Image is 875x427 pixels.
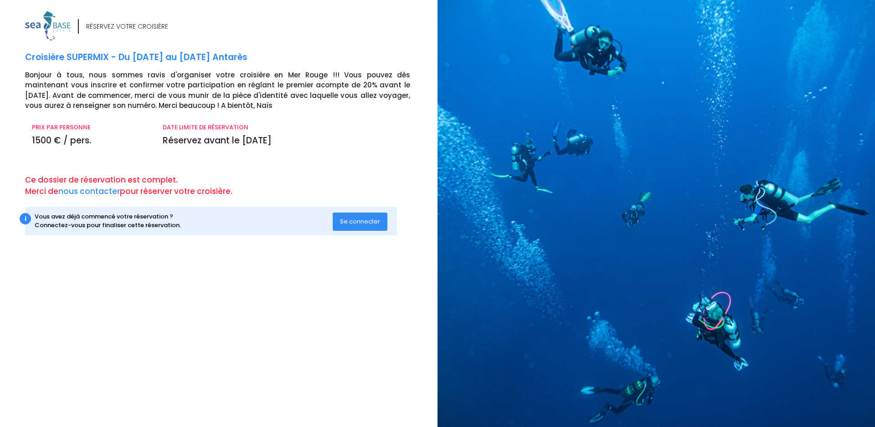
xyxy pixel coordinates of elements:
p: 1500 € / pers. [32,134,149,147]
p: DATE LIMITE DE RÉSERVATION [163,123,410,132]
p: PRIX PAR PERSONNE [32,123,149,132]
img: logo_color1.png [25,11,71,41]
div: i [20,213,31,224]
p: Ce dossier de réservation est complet. Merci de pour réserver votre croisière. [25,174,431,198]
p: Croisière SUPERMIX - Du [DATE] au [DATE] Antarès [25,51,431,64]
div: Vous avez déjà commencé votre réservation ? Connectez-vous pour finaliser cette réservation. [35,212,333,230]
p: Réservez avant le [DATE] [163,134,410,147]
span: Se connecter [340,217,380,226]
a: nous contacter [58,186,120,197]
button: Se connecter [333,213,387,231]
a: Se connecter [333,217,387,225]
p: Bonjour à tous, nous sommes ravis d'organiser votre croisière en Mer Rouge !!! Vous pouvez dès ma... [25,70,431,111]
div: RÉSERVEZ VOTRE CROISIÈRE [86,22,168,31]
